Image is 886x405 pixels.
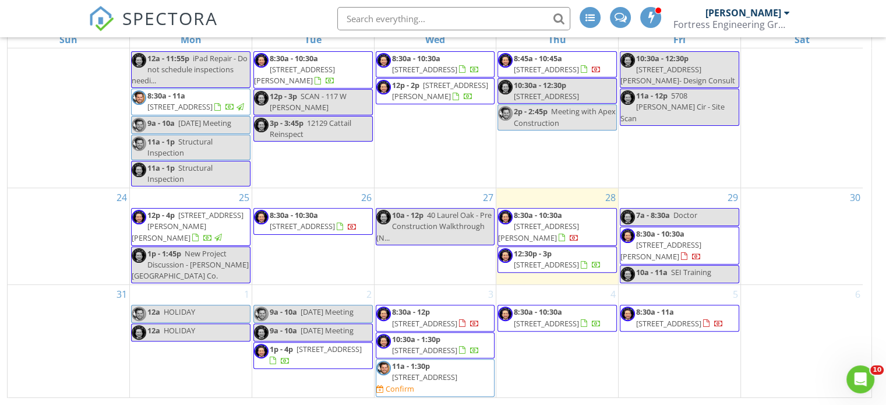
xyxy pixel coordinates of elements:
span: 8:45a - 10:45a [514,53,562,64]
span: 9a - 10a [270,307,297,317]
span: 8:30a - 10:30a [270,53,318,64]
a: 8:30a - 10:30a [STREET_ADDRESS][PERSON_NAME] [497,208,617,246]
span: [STREET_ADDRESS] [514,318,579,329]
a: 11a - 1:30p [STREET_ADDRESS] [392,361,457,382]
a: 8:45a - 10:45a [STREET_ADDRESS] [497,51,617,78]
a: 12p - 4p [STREET_ADDRESS][PERSON_NAME][PERSON_NAME] [131,208,250,246]
span: 8:30a - 11a [636,307,674,317]
a: Go to August 27, 2025 [481,188,496,207]
a: Go to September 6, 2025 [853,285,863,304]
span: [STREET_ADDRESS] [514,259,579,270]
a: Go to September 4, 2025 [608,285,618,304]
span: [STREET_ADDRESS] [392,345,457,355]
div: Fortress Engineering Group LLC [673,19,790,30]
a: Go to September 1, 2025 [242,285,252,304]
a: 12:30p - 3p [STREET_ADDRESS] [497,246,617,273]
span: [DATE] Meeting [301,307,354,317]
a: 12p - 4p [STREET_ADDRESS][PERSON_NAME][PERSON_NAME] [132,210,243,242]
a: 8:30a - 11a [STREET_ADDRESS] [620,305,739,331]
td: Go to August 22, 2025 [619,31,741,188]
span: 10a - 12p [392,210,423,220]
img: 58437b2c5169473c8fa267f02d2a0aeb.jpeg [254,210,269,224]
a: 8:30a - 10:30a [STREET_ADDRESS][PERSON_NAME] [620,228,701,261]
span: 7a - 8:30a [636,210,670,220]
span: 12a [147,325,160,336]
img: 58437b2c5169473c8fa267f02d2a0aeb.jpeg [620,53,635,68]
div: [PERSON_NAME] [705,7,781,19]
span: SPECTORA [122,6,218,30]
a: 8:30a - 10:30a [STREET_ADDRESS][PERSON_NAME] [620,227,739,265]
span: [DATE] Meeting [178,118,231,128]
a: Confirm [376,383,414,395]
span: [STREET_ADDRESS][PERSON_NAME]- Design Consult [620,64,735,86]
img: 58437b2c5169473c8fa267f02d2a0aeb.jpeg [376,210,391,224]
span: SCAN - 117 W [PERSON_NAME] [270,91,347,112]
td: Go to September 2, 2025 [252,285,374,398]
span: 1p - 1:45p [147,248,181,259]
td: Go to August 24, 2025 [8,188,130,285]
span: 9a - 10a [270,325,297,336]
a: 8:30a - 11a [STREET_ADDRESS] [147,90,246,112]
td: Go to August 29, 2025 [619,188,741,285]
a: 12p - 2p [STREET_ADDRESS][PERSON_NAME] [392,80,488,101]
td: Go to September 3, 2025 [374,285,496,398]
td: Go to August 27, 2025 [374,188,496,285]
a: 1p - 4p [STREET_ADDRESS] [270,344,362,365]
td: Go to August 17, 2025 [8,31,130,188]
span: 10:30a - 1:30p [392,334,440,344]
img: 58437b2c5169473c8fa267f02d2a0aeb.jpeg [132,163,146,177]
a: 8:30a - 10:30a [STREET_ADDRESS][PERSON_NAME] [254,53,335,86]
img: 58437b2c5169473c8fa267f02d2a0aeb.jpeg [620,307,635,321]
a: Go to August 30, 2025 [848,188,863,207]
a: 8:30a - 11a [STREET_ADDRESS] [636,307,723,328]
td: Go to August 20, 2025 [374,31,496,188]
span: 8:30a - 10:30a [270,210,318,220]
span: [STREET_ADDRESS][PERSON_NAME][PERSON_NAME] [132,210,243,242]
img: 703a034f23ae4996ade8c5bf15100df7.jpeg [254,307,269,321]
a: Sunday [57,31,80,48]
img: 58437b2c5169473c8fa267f02d2a0aeb.jpeg [254,91,269,105]
span: 12a - 11:55p [147,53,189,64]
input: Search everything... [337,7,570,30]
span: 1p - 4p [270,344,293,354]
span: [STREET_ADDRESS] [296,344,362,354]
td: Go to September 4, 2025 [496,285,619,398]
img: 58437b2c5169473c8fa267f02d2a0aeb.jpeg [620,210,635,224]
span: 12p - 2p [392,80,419,90]
span: 5708 [PERSON_NAME] Cir - Site Scan [620,90,725,123]
td: Go to August 23, 2025 [740,31,863,188]
a: Go to August 24, 2025 [114,188,129,207]
td: Go to September 6, 2025 [740,285,863,398]
img: 58437b2c5169473c8fa267f02d2a0aeb.jpeg [498,53,513,68]
a: Go to August 29, 2025 [725,188,740,207]
span: [STREET_ADDRESS] [147,101,213,112]
img: 58437b2c5169473c8fa267f02d2a0aeb.jpeg [254,118,269,132]
img: 58437b2c5169473c8fa267f02d2a0aeb.jpeg [132,210,146,224]
span: 8:30a - 10:30a [514,307,562,317]
img: 58437b2c5169473c8fa267f02d2a0aeb.jpeg [498,80,513,94]
img: 703a034f23ae4996ade8c5bf15100df7.jpeg [132,118,146,132]
td: Go to September 5, 2025 [619,285,741,398]
span: HOLIDAY [164,325,195,336]
span: 12129 Cattail Reinspect [270,118,351,139]
a: Go to August 28, 2025 [603,188,618,207]
a: Go to August 25, 2025 [236,188,252,207]
a: 8:45a - 10:45a [STREET_ADDRESS] [514,53,601,75]
iframe: Intercom live chat [846,365,874,393]
a: Go to August 31, 2025 [114,285,129,304]
a: 8:30a - 10:30a [STREET_ADDRESS][PERSON_NAME] [498,210,579,242]
img: 58437b2c5169473c8fa267f02d2a0aeb.jpeg [254,53,269,68]
a: Go to September 5, 2025 [730,285,740,304]
span: 12p - 4p [147,210,175,220]
img: 58437b2c5169473c8fa267f02d2a0aeb.jpeg [498,210,513,224]
span: [STREET_ADDRESS] [392,318,457,329]
span: 8:30a - 10:30a [392,53,440,64]
a: 8:30a - 10:30a [STREET_ADDRESS] [270,210,357,231]
img: 58437b2c5169473c8fa267f02d2a0aeb.jpeg [376,53,391,68]
span: [STREET_ADDRESS][PERSON_NAME] [254,64,335,86]
span: 40 Laurel Oak - Pre Construction Walkthrough (N... [376,210,492,242]
td: Go to September 1, 2025 [130,285,252,398]
a: 10:30a - 1:30p [STREET_ADDRESS] [376,332,495,358]
a: 12p - 2p [STREET_ADDRESS][PERSON_NAME] [376,78,495,104]
span: 11a - 1p [147,163,175,173]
